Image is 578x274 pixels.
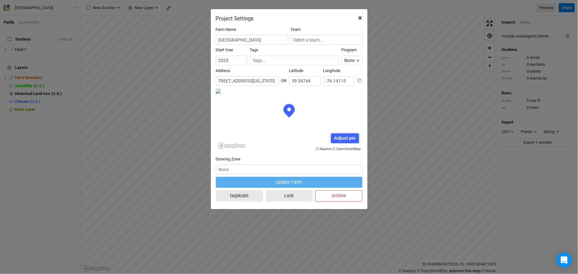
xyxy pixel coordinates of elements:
button: Copy [357,78,362,83]
input: Address (123 James St...) [216,76,279,86]
label: Team [291,27,301,32]
input: Select a team... [291,35,362,45]
label: Longitude [323,68,341,74]
label: Address [216,68,231,74]
div: Open Intercom Messenger [557,253,572,268]
input: Start Year [216,56,247,65]
a: Mapbox logo [218,142,245,149]
button: Lock [266,190,313,201]
button: None [341,56,362,65]
input: None [216,165,362,174]
button: Update Farm [216,177,362,188]
input: Latitude [289,76,321,86]
label: Growing Zone [216,156,241,162]
label: Latitude [289,68,304,74]
label: Start Year [216,47,233,53]
input: Tags... [253,57,336,64]
h2: Project Settings [216,15,254,22]
input: Longitude [323,76,355,86]
label: Farm Name [216,27,237,32]
div: None [344,57,355,64]
div: OR [281,73,287,84]
input: Project/Farm Name [216,35,288,45]
div: Adjust pin [331,133,359,143]
a: © OpenStreetMap [333,147,361,151]
button: Close [353,9,368,27]
a: © Mapbox [316,147,332,151]
button: Duplicate [216,190,263,201]
label: Program [341,47,356,53]
span: × [358,14,362,22]
button: Archive [315,190,362,201]
label: Tags [250,47,259,53]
